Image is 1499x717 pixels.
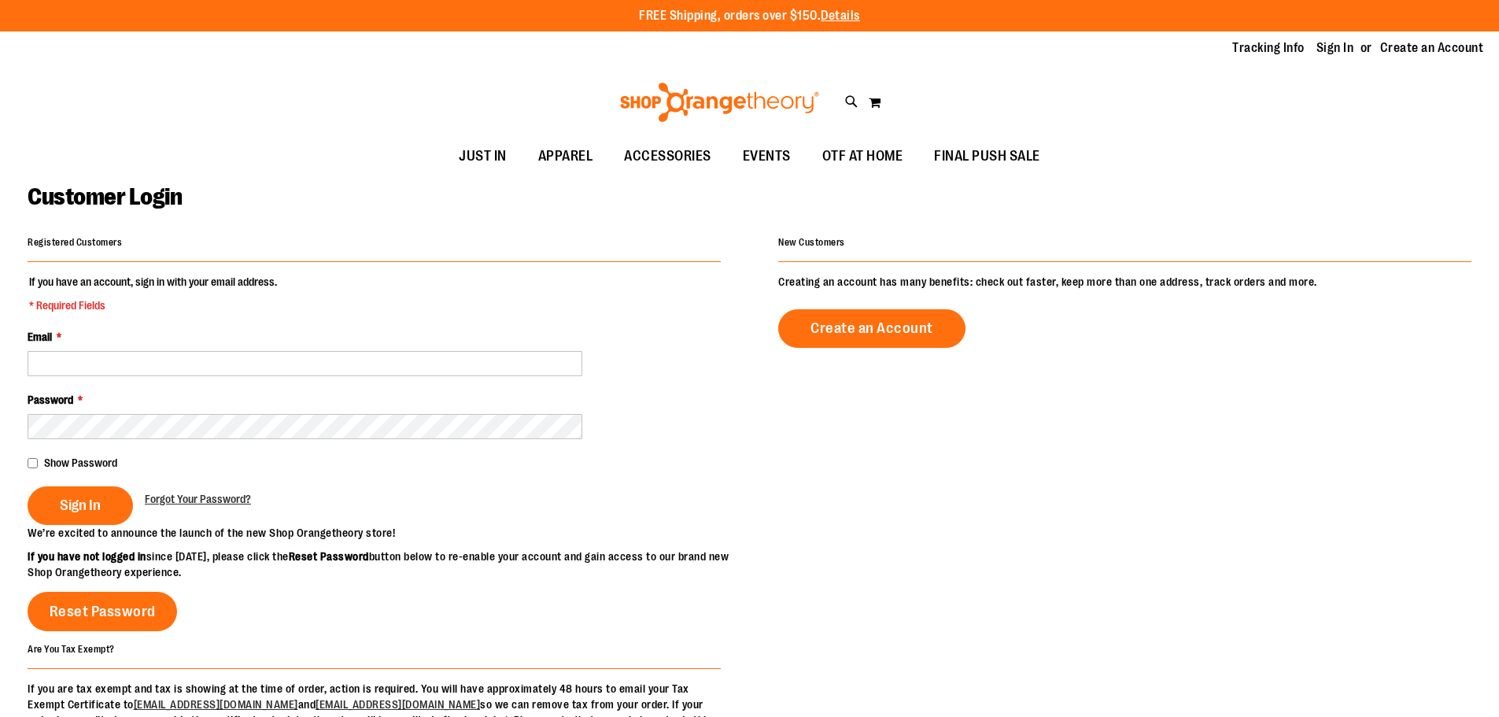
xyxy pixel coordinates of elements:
[289,550,369,563] strong: Reset Password
[934,139,1040,174] span: FINAL PUSH SALE
[28,331,52,343] span: Email
[639,7,860,25] p: FREE Shipping, orders over $150.
[522,139,609,175] a: APPAREL
[810,320,933,337] span: Create an Account
[28,643,115,654] strong: Are You Tax Exempt?
[608,139,727,175] a: ACCESSORIES
[807,139,919,175] a: OTF AT HOME
[443,139,522,175] a: JUST IN
[28,394,73,406] span: Password
[28,237,122,248] strong: Registered Customers
[727,139,807,175] a: EVENTS
[28,183,182,210] span: Customer Login
[624,139,711,174] span: ACCESSORIES
[459,139,507,174] span: JUST IN
[1232,39,1305,57] a: Tracking Info
[44,456,117,469] span: Show Password
[28,274,279,313] legend: If you have an account, sign in with your email address.
[316,698,480,711] a: [EMAIL_ADDRESS][DOMAIN_NAME]
[821,9,860,23] a: Details
[1316,39,1354,57] a: Sign In
[28,549,750,580] p: since [DATE], please click the button below to re-enable your account and gain access to our bran...
[50,603,156,620] span: Reset Password
[778,237,845,248] strong: New Customers
[538,139,593,174] span: APPAREL
[822,139,903,174] span: OTF AT HOME
[145,491,251,507] a: Forgot Your Password?
[918,139,1056,175] a: FINAL PUSH SALE
[1380,39,1484,57] a: Create an Account
[28,550,146,563] strong: If you have not logged in
[743,139,791,174] span: EVENTS
[28,592,177,631] a: Reset Password
[28,525,750,541] p: We’re excited to announce the launch of the new Shop Orangetheory store!
[60,497,101,514] span: Sign In
[28,486,133,525] button: Sign In
[134,698,298,711] a: [EMAIL_ADDRESS][DOMAIN_NAME]
[778,274,1471,290] p: Creating an account has many benefits: check out faster, keep more than one address, track orders...
[29,298,277,313] span: * Required Fields
[778,309,965,348] a: Create an Account
[618,83,821,122] img: Shop Orangetheory
[145,493,251,505] span: Forgot Your Password?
